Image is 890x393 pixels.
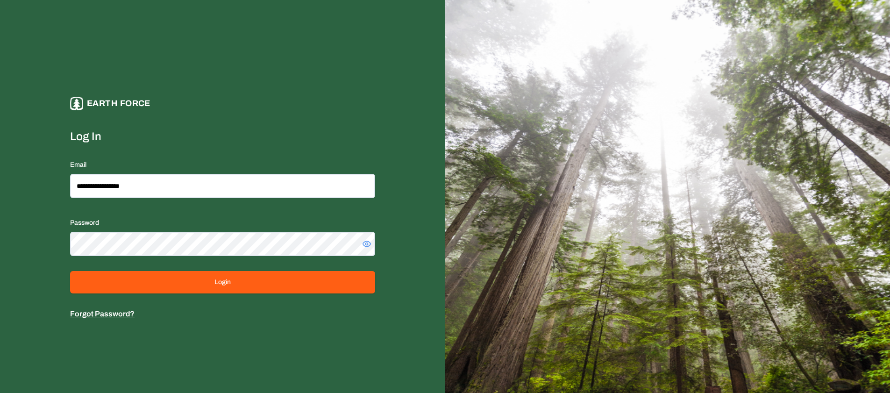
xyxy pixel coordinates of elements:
p: Forgot Password? [70,308,375,320]
p: Earth force [87,97,150,110]
img: earthforce-logo-white-uG4MPadI.svg [70,97,83,110]
label: Email [70,161,86,168]
label: Log In [70,129,375,144]
label: Password [70,219,99,226]
button: Login [70,271,375,293]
